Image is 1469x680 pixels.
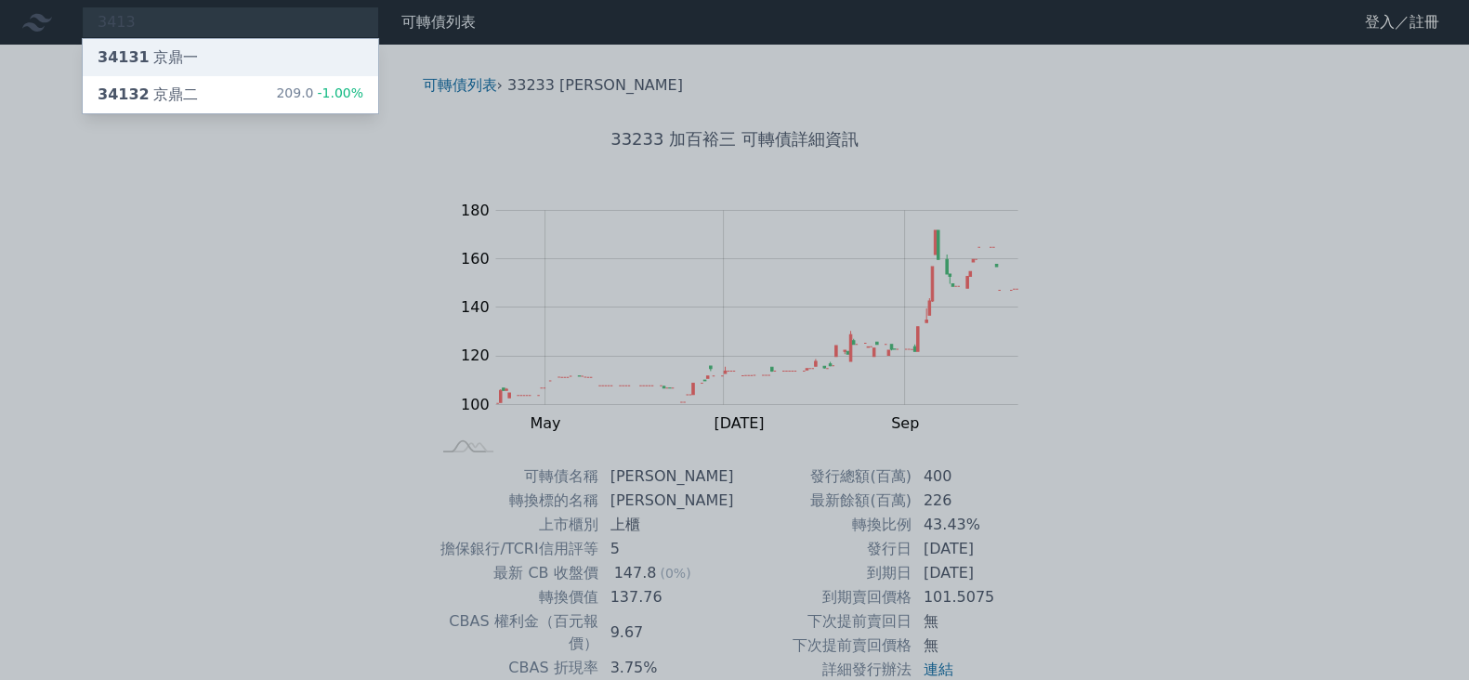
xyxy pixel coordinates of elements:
div: 京鼎二 [98,84,198,106]
a: 34131京鼎一 [83,39,378,76]
span: -1.00% [313,85,363,100]
span: 34131 [98,48,150,66]
div: 京鼎一 [98,46,198,69]
div: 聊天小工具 [1376,591,1469,680]
a: 34132京鼎二 209.0-1.00% [83,76,378,113]
div: 209.0 [276,84,363,106]
span: 34132 [98,85,150,103]
iframe: Chat Widget [1376,591,1469,680]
